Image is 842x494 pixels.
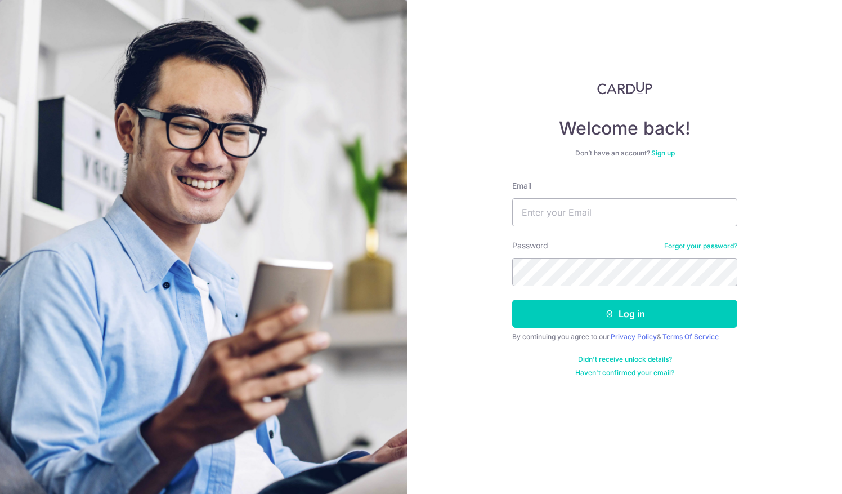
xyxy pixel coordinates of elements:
[512,240,548,251] label: Password
[512,300,737,328] button: Log in
[664,242,737,251] a: Forgot your password?
[578,355,672,364] a: Didn't receive unlock details?
[651,149,675,157] a: Sign up
[575,368,674,377] a: Haven't confirmed your email?
[662,332,719,341] a: Terms Of Service
[512,149,737,158] div: Don’t have an account?
[512,180,531,192] label: Email
[611,332,657,341] a: Privacy Policy
[512,332,737,341] div: By continuing you agree to our &
[597,81,652,95] img: CardUp Logo
[512,117,737,140] h4: Welcome back!
[512,198,737,226] input: Enter your Email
